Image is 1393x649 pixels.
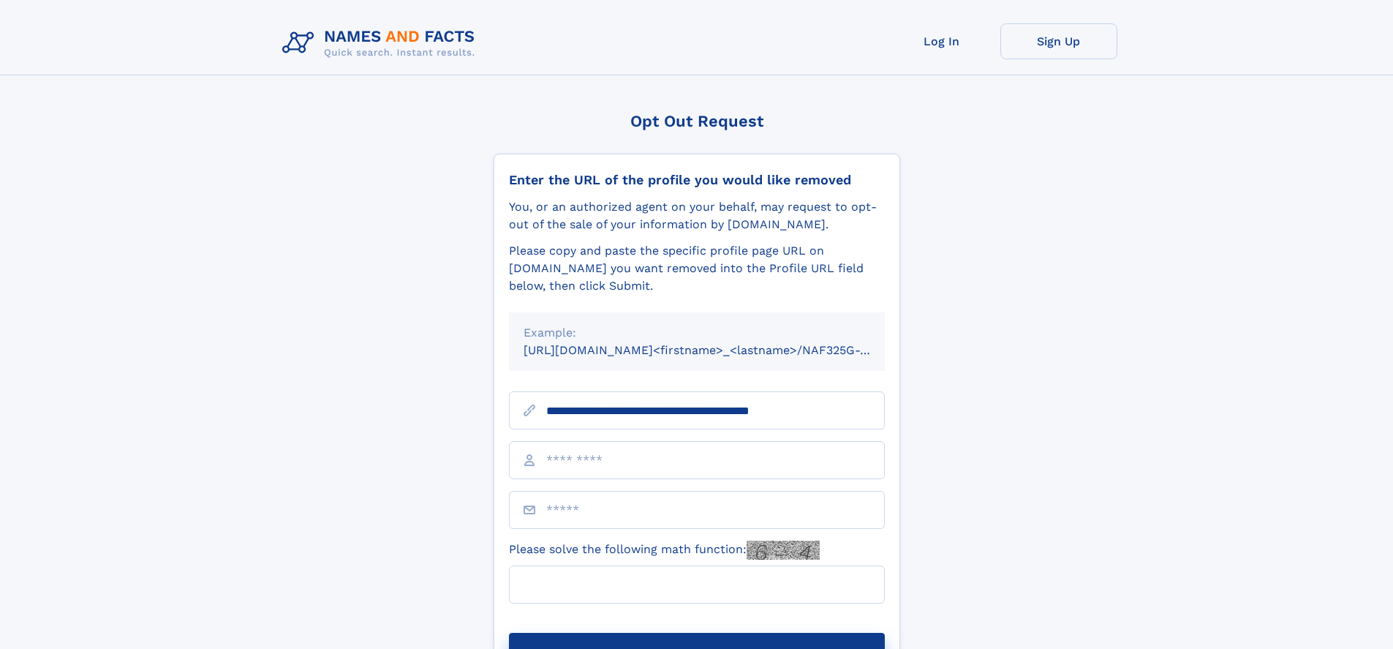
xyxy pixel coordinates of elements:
a: Log In [883,23,1000,59]
small: [URL][DOMAIN_NAME]<firstname>_<lastname>/NAF325G-xxxxxxxx [524,343,913,357]
div: Opt Out Request [494,112,900,130]
div: Enter the URL of the profile you would like removed [509,172,885,188]
a: Sign Up [1000,23,1117,59]
div: Example: [524,324,870,342]
label: Please solve the following math function: [509,541,820,560]
div: Please copy and paste the specific profile page URL on [DOMAIN_NAME] you want removed into the Pr... [509,242,885,295]
img: Logo Names and Facts [276,23,487,63]
div: You, or an authorized agent on your behalf, may request to opt-out of the sale of your informatio... [509,198,885,233]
